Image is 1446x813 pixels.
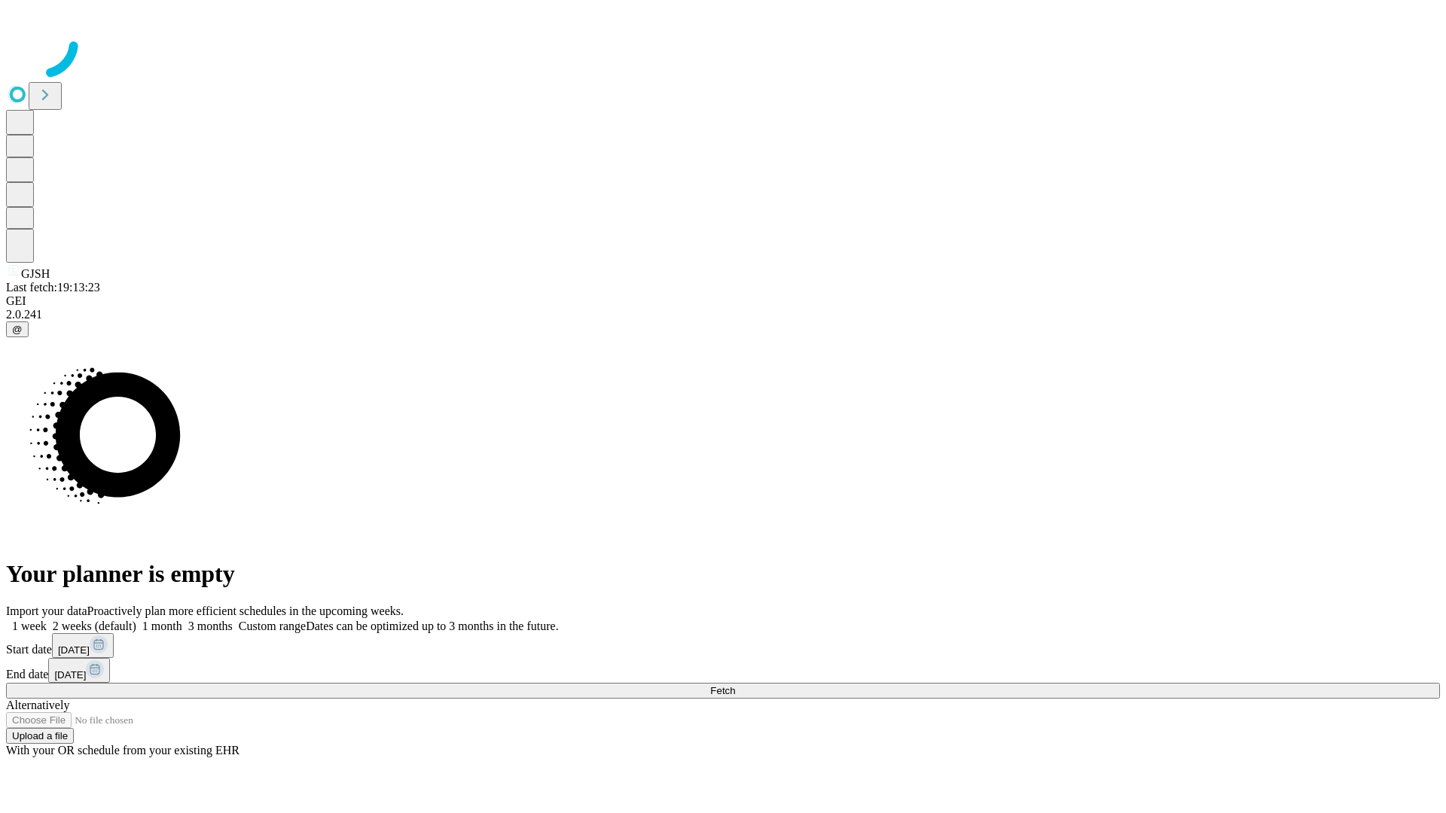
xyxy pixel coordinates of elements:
[12,324,23,335] span: @
[87,604,404,617] span: Proactively plan more efficient schedules in the upcoming weeks.
[12,620,47,632] span: 1 week
[6,633,1440,658] div: Start date
[6,744,239,757] span: With your OR schedule from your existing EHR
[58,644,90,656] span: [DATE]
[6,308,1440,321] div: 2.0.241
[188,620,233,632] span: 3 months
[48,658,110,683] button: [DATE]
[6,699,69,711] span: Alternatively
[6,683,1440,699] button: Fetch
[6,604,87,617] span: Import your data
[142,620,182,632] span: 1 month
[52,633,114,658] button: [DATE]
[6,728,74,744] button: Upload a file
[6,294,1440,308] div: GEI
[306,620,558,632] span: Dates can be optimized up to 3 months in the future.
[6,321,29,337] button: @
[6,560,1440,588] h1: Your planner is empty
[53,620,136,632] span: 2 weeks (default)
[239,620,306,632] span: Custom range
[6,281,100,294] span: Last fetch: 19:13:23
[21,267,50,280] span: GJSH
[54,669,86,681] span: [DATE]
[6,658,1440,683] div: End date
[710,685,735,696] span: Fetch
